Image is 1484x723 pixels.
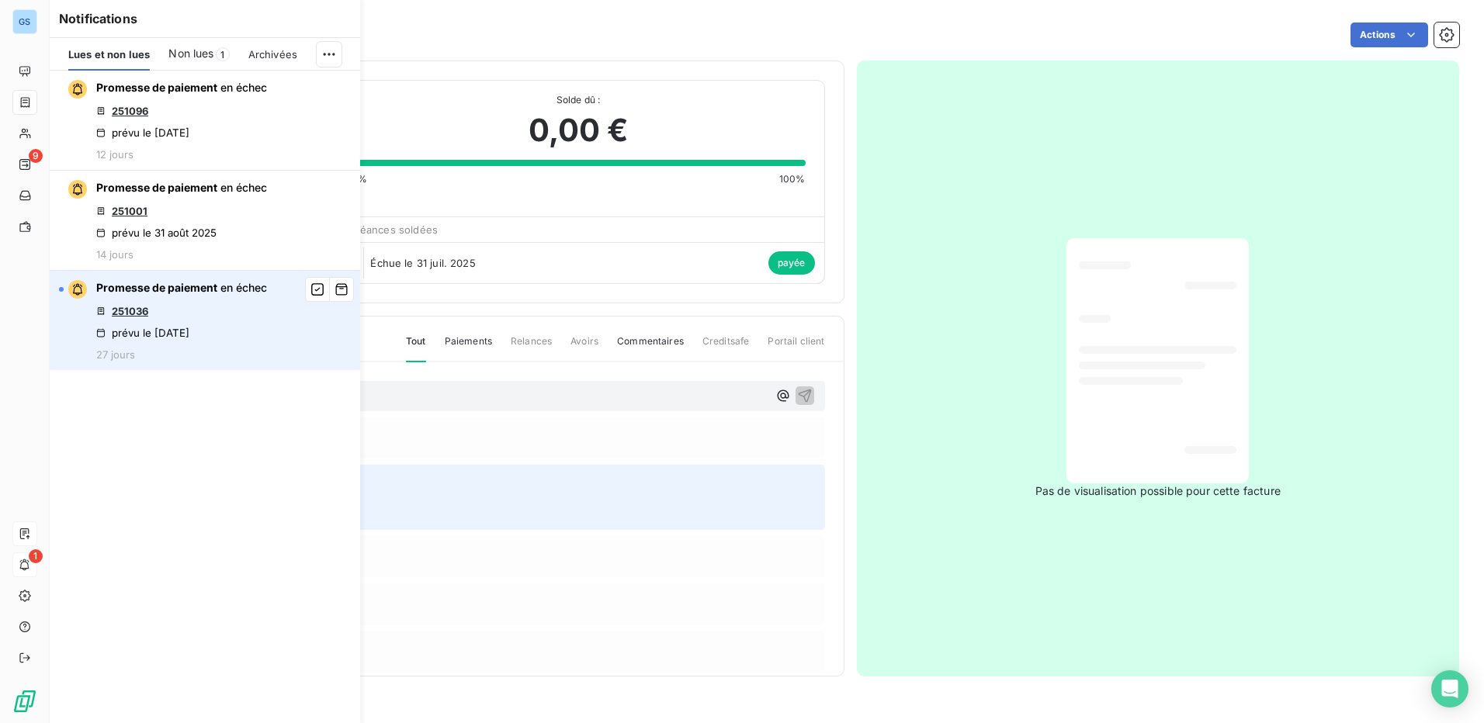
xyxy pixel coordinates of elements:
[445,334,492,361] span: Paiements
[768,251,815,275] span: payée
[1035,483,1281,499] span: Pas de visualisation possible pour cette facture
[50,171,360,271] button: Promesse de paiement en échec251001prévu le 31 août 202514 jours
[511,334,552,361] span: Relances
[96,81,217,94] span: Promesse de paiement
[68,48,150,61] span: Lues et non lues
[370,257,475,269] span: Échue le 31 juil. 2025
[96,126,189,139] div: prévu le [DATE]
[216,47,230,61] span: 1
[59,9,351,28] h6: Notifications
[617,334,684,361] span: Commentaires
[220,181,267,194] span: en échec
[96,227,217,239] div: prévu le 31 août 2025
[50,71,360,171] button: Promesse de paiement en échec251096prévu le [DATE]12 jours
[1351,22,1428,47] button: Actions
[112,105,148,117] a: 251096
[29,549,43,563] span: 1
[96,348,135,361] span: 27 jours
[529,107,629,154] span: 0,00 €
[248,48,297,61] span: Archivées
[168,46,213,61] span: Non lues
[96,281,217,294] span: Promesse de paiement
[12,9,37,34] div: GS
[570,334,598,361] span: Avoirs
[96,248,133,261] span: 14 jours
[1431,670,1468,707] div: Open Intercom Messenger
[406,334,426,362] span: Tout
[220,81,267,94] span: en échec
[351,93,805,107] span: Solde dû :
[96,181,217,194] span: Promesse de paiement
[220,281,267,294] span: en échec
[50,271,360,370] button: Promesse de paiement en échec251036prévu le [DATE]27 jours
[112,305,148,317] a: 251036
[96,327,189,339] div: prévu le [DATE]
[342,223,438,236] span: Échéances soldées
[29,149,43,163] span: 9
[12,689,37,714] img: Logo LeanPay
[112,205,147,217] a: 251001
[702,334,750,361] span: Creditsafe
[768,334,824,361] span: Portail client
[779,172,806,186] span: 100%
[96,148,133,161] span: 12 jours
